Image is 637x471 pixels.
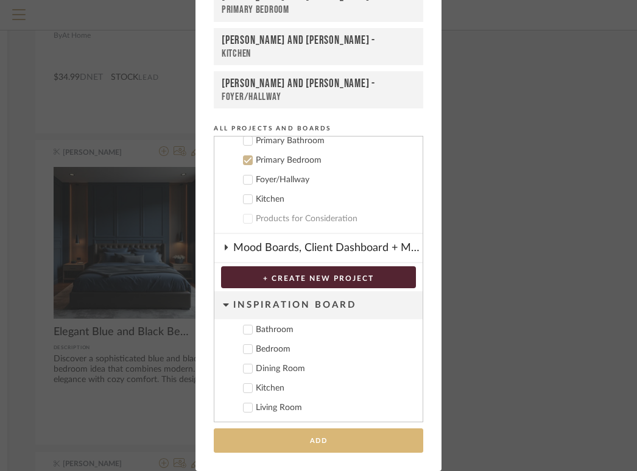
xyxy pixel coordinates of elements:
[222,77,415,91] div: [PERSON_NAME] and [PERSON_NAME] -
[256,155,413,166] div: Primary Bedroom
[256,403,413,413] div: Living Room
[256,364,413,374] div: Dining Room
[256,194,413,205] div: Kitchen
[256,214,413,224] div: Products for Consideration
[256,175,413,185] div: Foyer/Hallway
[221,266,416,288] button: + CREATE NEW PROJECT
[256,136,413,146] div: Primary Bathroom
[222,34,415,48] div: [PERSON_NAME] and [PERSON_NAME] -
[222,91,415,103] div: Foyer/Hallway
[214,428,423,453] button: Add
[222,4,415,16] div: Primary Bedroom
[214,123,423,134] div: All Projects and Boards
[256,383,413,394] div: Kitchen
[233,234,423,262] div: Mood Boards, Client Dashboard + More
[256,344,413,355] div: Bedroom
[233,291,423,319] div: Inspiration Board
[256,325,413,335] div: Bathroom
[222,48,415,60] div: Kitchen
